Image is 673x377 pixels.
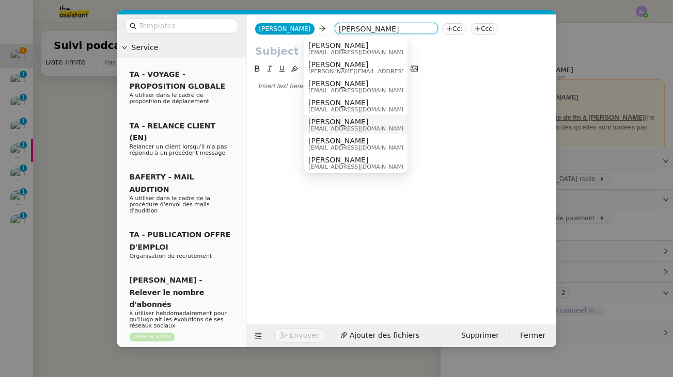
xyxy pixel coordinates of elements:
[130,310,227,329] span: à utiliser hebdomadairement pour qu'Hugo ait les évolutions de ses réseaux sociaux
[255,43,548,59] input: Subject
[274,329,325,343] button: Envoyer
[304,134,408,153] nz-option-item: Hugo Bentz
[308,50,408,55] span: [EMAIL_ADDRESS][DOMAIN_NAME]
[132,42,242,54] span: Service
[304,115,408,134] nz-option-item: Hugo Bentz
[471,23,498,35] nz-tag: Ccc:
[308,156,408,164] span: [PERSON_NAME]
[308,126,408,132] span: [EMAIL_ADDRESS][DOMAIN_NAME]
[308,79,408,88] span: [PERSON_NAME]
[520,330,545,341] span: Fermer
[304,58,408,77] nz-option-item: Hugo Saias
[455,329,505,343] button: Supprimer
[130,276,205,308] span: [PERSON_NAME] - Relever le nombre d'abonnés
[304,153,408,172] nz-option-item: Hugo Bentz
[334,329,426,343] button: Ajouter des fichiers
[130,195,211,214] span: A utiliser dans le cadre de la procédure d'envoi des mails d'audition
[442,23,466,35] nz-tag: Cc:
[117,38,246,58] div: Service
[350,330,419,341] span: Ajouter des fichiers
[304,39,408,58] nz-option-item: Hugo Wood
[308,107,408,112] span: [EMAIL_ADDRESS][DOMAIN_NAME]
[308,164,408,170] span: [EMAIL_ADDRESS][DOMAIN_NAME]
[304,96,408,115] nz-option-item: Hugo Mercier
[304,77,408,96] nz-option-item: Hugo Borrin
[308,118,408,126] span: [PERSON_NAME]
[259,25,311,32] span: [PERSON_NAME]
[130,253,212,259] span: Organisation du recrutement
[130,122,216,142] span: TA - RELANCE CLIENT (EN)
[130,143,227,156] span: Relancer un client lorsqu'il n'a pas répondu à un précédent message
[130,231,231,251] span: TA - PUBLICATION OFFRE D'EMPLOI
[139,20,232,32] input: Templates
[514,329,552,343] button: Fermer
[461,330,499,341] span: Supprimer
[130,92,209,105] span: A utiliser dans le cadre de proposition de déplacement
[308,88,408,93] span: [EMAIL_ADDRESS][DOMAIN_NAME]
[308,137,408,145] span: [PERSON_NAME]
[308,41,408,50] span: [PERSON_NAME]
[130,333,175,341] nz-tag: [PERSON_NAME]
[308,60,455,69] span: [PERSON_NAME]
[308,145,408,151] span: [EMAIL_ADDRESS][DOMAIN_NAME]
[308,69,455,74] span: [PERSON_NAME][EMAIL_ADDRESS][DOMAIN_NAME]
[130,70,225,90] span: TA - VOYAGE - PROPOSITION GLOBALE
[308,99,408,107] span: [PERSON_NAME]
[130,173,194,193] span: BAFERTY - MAIL AUDITION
